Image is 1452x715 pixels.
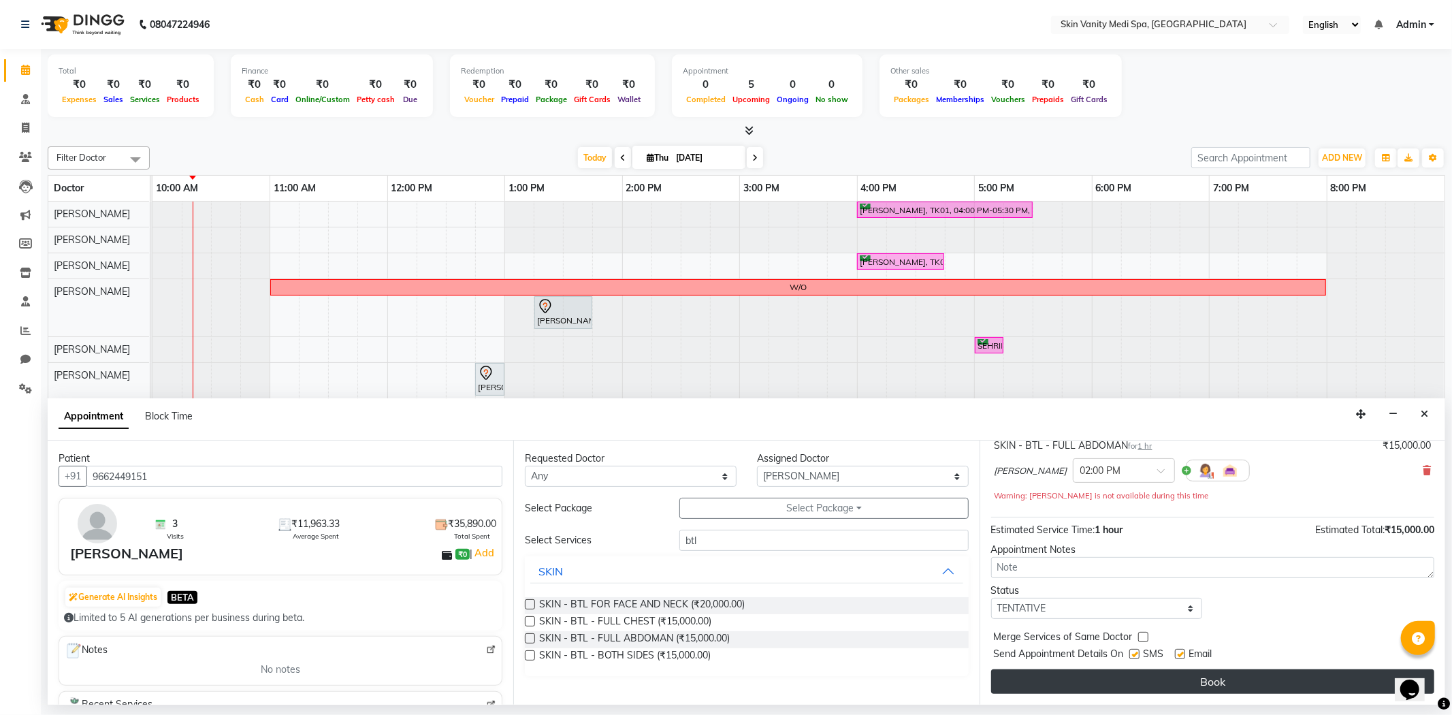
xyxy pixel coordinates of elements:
[1385,524,1434,536] span: ₹15,000.00
[505,178,548,198] a: 1:00 PM
[570,77,614,93] div: ₹0
[54,343,130,355] span: [PERSON_NAME]
[448,517,496,531] span: ₹35,890.00
[538,563,563,579] div: SKIN
[292,77,353,93] div: ₹0
[59,95,100,104] span: Expenses
[623,178,666,198] a: 2:00 PM
[86,466,502,487] input: Search by Name/Mobile/Email/Code
[683,77,729,93] div: 0
[532,95,570,104] span: Package
[78,504,117,543] img: avatar
[539,648,711,665] span: SKIN - BTL - BOTH SIDES (₹15,000.00)
[991,543,1434,557] div: Appointment Notes
[242,65,422,77] div: Finance
[1322,153,1362,163] span: ADD NEW
[454,531,490,541] span: Total Spent
[54,285,130,298] span: [PERSON_NAME]
[740,178,783,198] a: 3:00 PM
[1129,441,1152,451] small: for
[455,549,470,560] span: ₹0
[975,178,1018,198] a: 5:00 PM
[729,77,773,93] div: 5
[65,588,161,607] button: Generate AI Insights
[65,642,108,660] span: Notes
[242,95,268,104] span: Cash
[578,147,612,168] span: Today
[291,517,340,531] span: ₹11,963.33
[890,77,933,93] div: ₹0
[773,95,812,104] span: Ongoing
[679,498,968,519] button: Select Package
[570,95,614,104] span: Gift Cards
[539,631,730,648] span: SKIN - BTL - FULL ABDOMAN (₹15,000.00)
[1396,18,1426,32] span: Admin
[100,77,127,93] div: ₹0
[127,77,163,93] div: ₹0
[472,545,496,561] a: Add
[890,95,933,104] span: Packages
[477,365,503,394] div: [PERSON_NAME], TK05, 12:45 PM-01:00 PM, COUNCELLING
[59,451,502,466] div: Patient
[470,545,496,561] span: |
[163,77,203,93] div: ₹0
[539,597,745,614] span: SKIN - BTL FOR FACE AND NECK (₹20,000.00)
[388,178,436,198] a: 12:00 PM
[242,77,268,93] div: ₹0
[59,77,100,93] div: ₹0
[539,614,711,631] span: SKIN - BTL - FULL CHEST (₹15,000.00)
[64,611,497,625] div: Limited to 5 AI generations per business during beta.
[59,404,129,429] span: Appointment
[127,95,163,104] span: Services
[515,501,669,515] div: Select Package
[398,77,422,93] div: ₹0
[994,630,1133,647] span: Merge Services of Same Doctor
[995,491,1209,500] small: Warning: [PERSON_NAME] is not available during this time
[991,669,1434,694] button: Book
[1197,462,1214,479] img: Hairdresser.png
[991,584,1203,598] div: Status
[679,530,968,551] input: Search by service name
[59,466,87,487] button: +91
[525,451,737,466] div: Requested Doctor
[461,65,644,77] div: Redemption
[1095,524,1123,536] span: 1 hour
[812,95,852,104] span: No show
[150,5,210,44] b: 08047224946
[461,95,498,104] span: Voucher
[167,531,184,541] span: Visits
[59,65,203,77] div: Total
[498,95,532,104] span: Prepaid
[994,647,1124,664] span: Send Appointment Details On
[991,524,1095,536] span: Estimated Service Time:
[163,95,203,104] span: Products
[167,591,197,604] span: BETA
[293,531,339,541] span: Average Spent
[683,95,729,104] span: Completed
[400,95,421,104] span: Due
[70,543,183,564] div: [PERSON_NAME]
[1415,404,1434,425] button: Close
[530,559,963,584] button: SKIN
[1067,77,1111,93] div: ₹0
[353,95,398,104] span: Petty cash
[1067,95,1111,104] span: Gift Cards
[729,95,773,104] span: Upcoming
[790,281,807,293] div: W/O
[933,95,988,104] span: Memberships
[933,77,988,93] div: ₹0
[152,178,201,198] a: 10:00 AM
[353,77,398,93] div: ₹0
[773,77,812,93] div: 0
[1189,647,1212,664] span: Email
[1319,148,1366,168] button: ADD NEW
[683,65,852,77] div: Appointment
[672,148,740,168] input: 2025-09-04
[643,153,672,163] span: Thu
[461,77,498,93] div: ₹0
[532,77,570,93] div: ₹0
[54,259,130,272] span: [PERSON_NAME]
[498,77,532,93] div: ₹0
[995,464,1067,478] span: [PERSON_NAME]
[988,95,1029,104] span: Vouchers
